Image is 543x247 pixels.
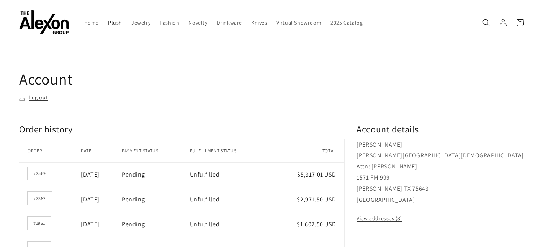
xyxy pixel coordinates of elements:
time: [DATE] [81,170,100,178]
h1: Account [19,69,524,89]
a: Jewelry [127,15,155,31]
summary: Search [478,14,495,31]
a: Plush [103,15,127,31]
span: 2025 Catalog [330,19,363,26]
th: Fulfillment status [190,139,273,162]
span: Plush [108,19,122,26]
a: Home [80,15,103,31]
time: [DATE] [81,220,100,228]
a: 2025 Catalog [326,15,367,31]
a: Knives [247,15,272,31]
span: Jewelry [131,19,150,26]
span: Home [84,19,99,26]
span: Virtual Showroom [276,19,322,26]
span: Drinkware [217,19,242,26]
td: Unfulfilled [190,162,273,187]
a: Order number #2569 [28,167,52,180]
a: Order number #1961 [28,217,51,230]
td: Pending [122,187,190,212]
span: Knives [251,19,267,26]
span: Fashion [160,19,179,26]
td: Unfulfilled [190,187,273,212]
td: Pending [122,162,190,187]
a: Drinkware [212,15,247,31]
a: Novelty [184,15,212,31]
a: View addresses (3) [357,214,402,223]
td: Pending [122,212,190,237]
td: $2,971.50 USD [273,187,344,212]
h2: Order history [19,123,344,135]
img: The Alexon Group [19,10,69,35]
p: [PERSON_NAME] [PERSON_NAME][GEOGRAPHIC_DATA][DEMOGRAPHIC_DATA] Attn: [PERSON_NAME] 1571 FM 999 [P... [357,139,524,206]
a: Virtual Showroom [272,15,326,31]
h2: Account details [357,123,524,135]
th: Order [19,139,81,162]
a: Order number #2382 [28,192,52,205]
a: Log out [19,93,48,102]
th: Date [81,139,122,162]
td: $1,602.50 USD [273,212,344,237]
time: [DATE] [81,195,100,203]
td: Unfulfilled [190,212,273,237]
span: Novelty [188,19,207,26]
th: Total [273,139,344,162]
th: Payment status [122,139,190,162]
a: Fashion [155,15,184,31]
td: $5,317.01 USD [273,162,344,187]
